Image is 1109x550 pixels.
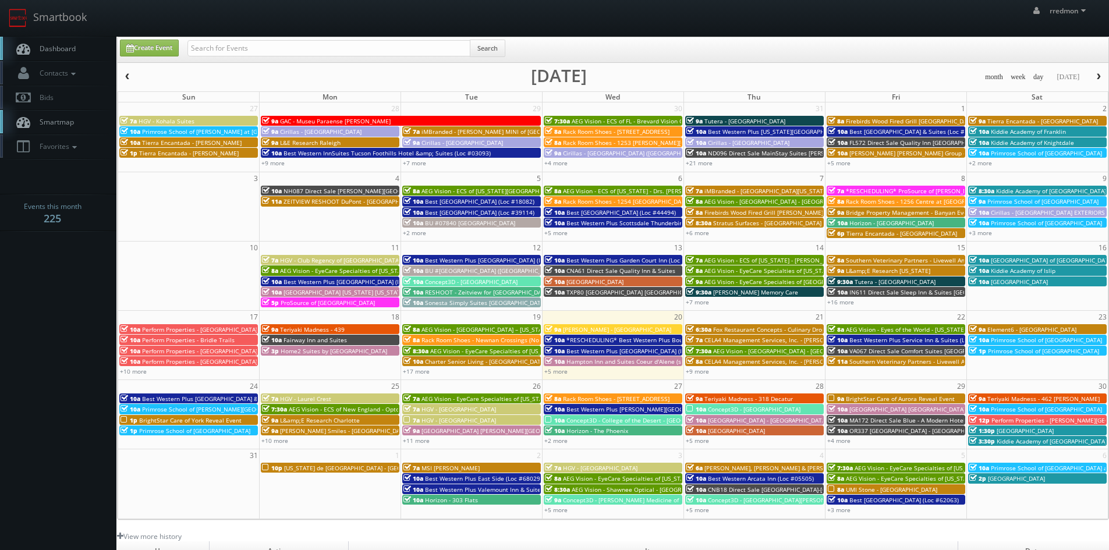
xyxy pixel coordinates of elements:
span: 8a [686,267,703,275]
span: 8:30a [969,187,994,195]
span: 10a [545,347,565,355]
span: 8a [403,187,420,195]
span: Perform Properties - [GEOGRAPHIC_DATA] [142,357,257,366]
span: 8a [403,336,420,344]
button: week [1007,70,1030,84]
span: 9a [545,325,561,333]
span: 10a [969,149,989,157]
span: *RESCHEDULING* Best Western Plus Boulder [GEOGRAPHIC_DATA] (Loc #06179) [566,336,791,344]
span: AEG Vision - EyeCare Specialties of [US_STATE] – [PERSON_NAME] Family EyeCare [704,267,931,275]
span: 10a [545,357,565,366]
span: 8a [686,208,703,217]
span: Horizon - The Phoenix [566,427,628,435]
a: +9 more [686,367,709,375]
span: RESHOOT - Zeitview for [GEOGRAPHIC_DATA] [425,288,550,296]
span: AEG Vision - [GEOGRAPHIC_DATA] - [GEOGRAPHIC_DATA] [704,197,859,205]
span: [GEOGRAPHIC_DATA] [708,427,765,435]
span: 7a [262,256,278,264]
a: +5 more [686,437,709,445]
a: +2 more [544,437,568,445]
a: +7 more [403,159,426,167]
span: 10a [545,416,565,424]
span: 10a [403,288,423,296]
span: 5p [262,299,279,307]
a: +7 more [686,298,709,306]
span: 10a [545,208,565,217]
span: Fox Restaurant Concepts - Culinary Dropout [713,325,835,333]
span: 9a [545,149,561,157]
span: 10a [828,336,848,344]
span: 9a [828,267,844,275]
span: 10a [828,427,848,435]
span: [PERSON_NAME], [PERSON_NAME] & [PERSON_NAME], LLC - [GEOGRAPHIC_DATA] [704,464,929,472]
span: Best Western Plus [GEOGRAPHIC_DATA] (Loc #62024) [425,256,573,264]
span: 8a [828,325,844,333]
span: 10a [828,127,848,136]
span: 7:30a [262,405,287,413]
span: Stratus Surfaces - [GEOGRAPHIC_DATA] Slab Gallery [713,219,857,227]
span: 1p [969,347,986,355]
span: 7a [121,117,137,125]
span: 9a [969,395,986,403]
span: 10a [969,256,989,264]
span: BU #[GEOGRAPHIC_DATA] ([GEOGRAPHIC_DATA]) [425,267,558,275]
a: +16 more [827,298,854,306]
span: 10a [403,267,423,275]
span: Primrose School of [GEOGRAPHIC_DATA] [139,427,250,435]
a: Create Event [120,40,179,56]
span: 10a [828,405,848,413]
span: L&E Research Raleigh [280,139,341,147]
span: Southern Veterinary Partners - Livewell Animal Urgent Care of [PERSON_NAME] [846,256,1067,264]
span: 7a [403,395,420,403]
span: 9a [686,117,703,125]
span: 10a [121,139,140,147]
span: 8a [545,395,561,403]
span: 1p [121,416,137,424]
span: 10a [262,336,282,344]
span: 10a [686,427,706,435]
span: 10a [262,149,282,157]
span: IN611 Direct Sale Sleep Inn & Suites [GEOGRAPHIC_DATA] [849,288,1011,296]
span: Rack Room Shoes - 1253 [PERSON_NAME][GEOGRAPHIC_DATA] [563,139,736,147]
span: 6p [828,229,845,237]
span: 8a [545,187,561,195]
span: 9a [686,395,703,403]
span: [PERSON_NAME] Memory Care [713,288,798,296]
span: 12p [969,416,990,424]
a: +10 more [120,367,147,375]
span: HGV - [GEOGRAPHIC_DATA] [421,405,496,413]
span: iMBranded - [PERSON_NAME] MINI of [GEOGRAPHIC_DATA] [421,127,584,136]
span: 10a [686,405,706,413]
span: 10a [545,219,565,227]
span: 10a [686,149,706,157]
span: Kiddie Academy of Knightdale [991,139,1074,147]
span: FL572 Direct Sale Quality Inn [GEOGRAPHIC_DATA] North I-75 [849,139,1020,147]
span: 10a [121,325,140,333]
button: month [981,70,1007,84]
span: 8a [686,357,703,366]
span: 10a [121,336,140,344]
span: 9a [969,197,986,205]
a: +2 more [403,229,426,237]
span: 10a [545,267,565,275]
span: [GEOGRAPHIC_DATA] [997,427,1054,435]
span: AEG Vision - ECS of [US_STATE][GEOGRAPHIC_DATA] [421,187,564,195]
span: CNA61 Direct Sale Quality Inn & Suites [566,267,675,275]
span: [GEOGRAPHIC_DATA] [US_STATE] [US_STATE] [284,288,406,296]
span: 3p [262,347,279,355]
span: Firebirds Wood Fired Grill [PERSON_NAME] [704,208,823,217]
span: Primrose School of [PERSON_NAME] at [GEOGRAPHIC_DATA] [142,127,309,136]
span: 10a [403,219,423,227]
a: +9 more [261,159,285,167]
img: smartbook-logo.png [9,9,27,27]
span: MSI [PERSON_NAME] [421,464,480,472]
span: Primrose School of [PERSON_NAME][GEOGRAPHIC_DATA] [142,405,299,413]
span: 10a [403,256,423,264]
span: 10a [828,139,848,147]
span: Charter Senior Living - [GEOGRAPHIC_DATA] [425,357,546,366]
span: 10a [969,336,989,344]
span: Primrose School of [GEOGRAPHIC_DATA] [987,197,1099,205]
span: Perform Properties - [GEOGRAPHIC_DATA] [142,347,257,355]
span: HGV - [GEOGRAPHIC_DATA] [563,464,637,472]
span: BU #07840 [GEOGRAPHIC_DATA] [425,219,515,227]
